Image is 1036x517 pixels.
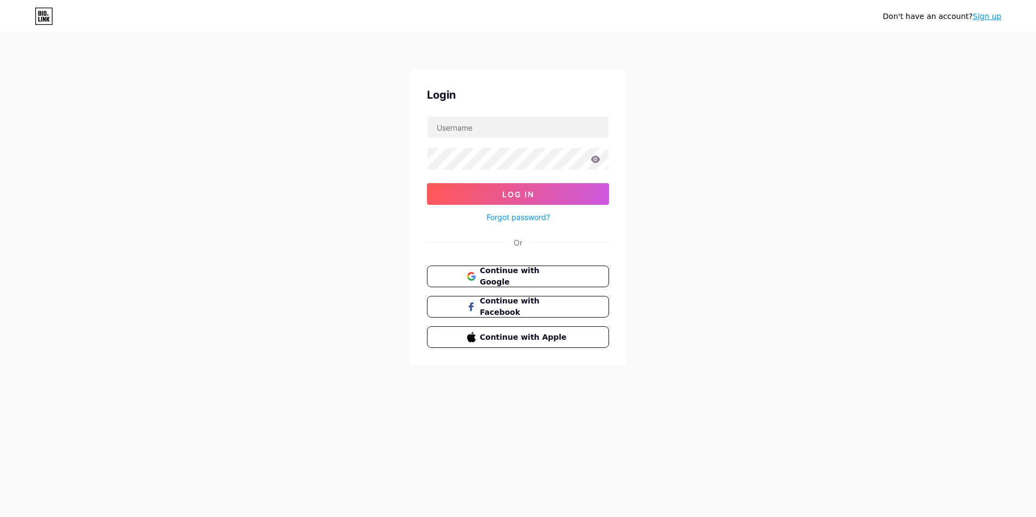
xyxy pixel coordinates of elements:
[427,266,609,287] button: Continue with Google
[428,117,608,138] input: Username
[427,87,609,103] div: Login
[480,295,569,318] span: Continue with Facebook
[487,211,550,223] a: Forgot password?
[480,332,569,343] span: Continue with Apple
[427,296,609,318] button: Continue with Facebook
[502,190,534,199] span: Log In
[973,12,1001,21] a: Sign up
[514,237,522,248] div: Or
[427,183,609,205] button: Log In
[427,326,609,348] button: Continue with Apple
[883,11,1001,22] div: Don't have an account?
[480,265,569,288] span: Continue with Google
